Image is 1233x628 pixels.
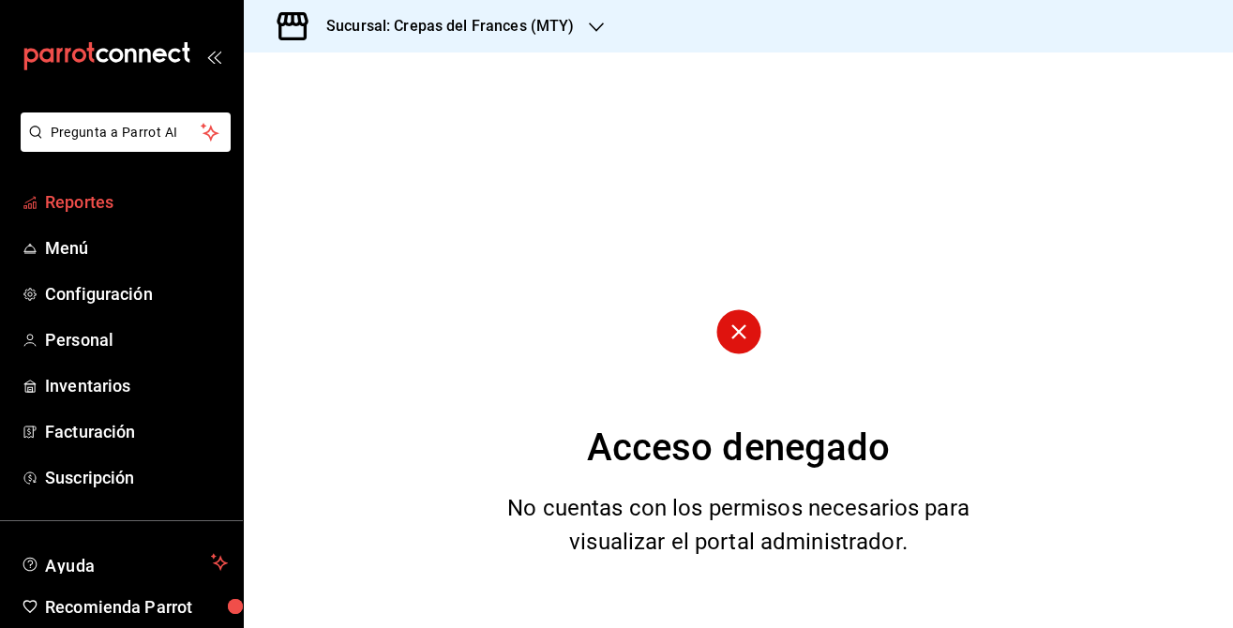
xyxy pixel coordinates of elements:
[51,123,202,142] span: Pregunta a Parrot AI
[45,373,228,398] span: Inventarios
[484,491,993,559] div: No cuentas con los permisos necesarios para visualizar el portal administrador.
[45,189,228,215] span: Reportes
[45,235,228,261] span: Menú
[21,112,231,152] button: Pregunta a Parrot AI
[45,281,228,307] span: Configuración
[45,465,228,490] span: Suscripción
[587,420,891,476] div: Acceso denegado
[206,49,221,64] button: open_drawer_menu
[45,551,203,574] span: Ayuda
[45,419,228,444] span: Facturación
[311,15,574,37] h3: Sucursal: Crepas del Frances (MTY)
[13,136,231,156] a: Pregunta a Parrot AI
[45,327,228,352] span: Personal
[45,594,228,620] span: Recomienda Parrot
